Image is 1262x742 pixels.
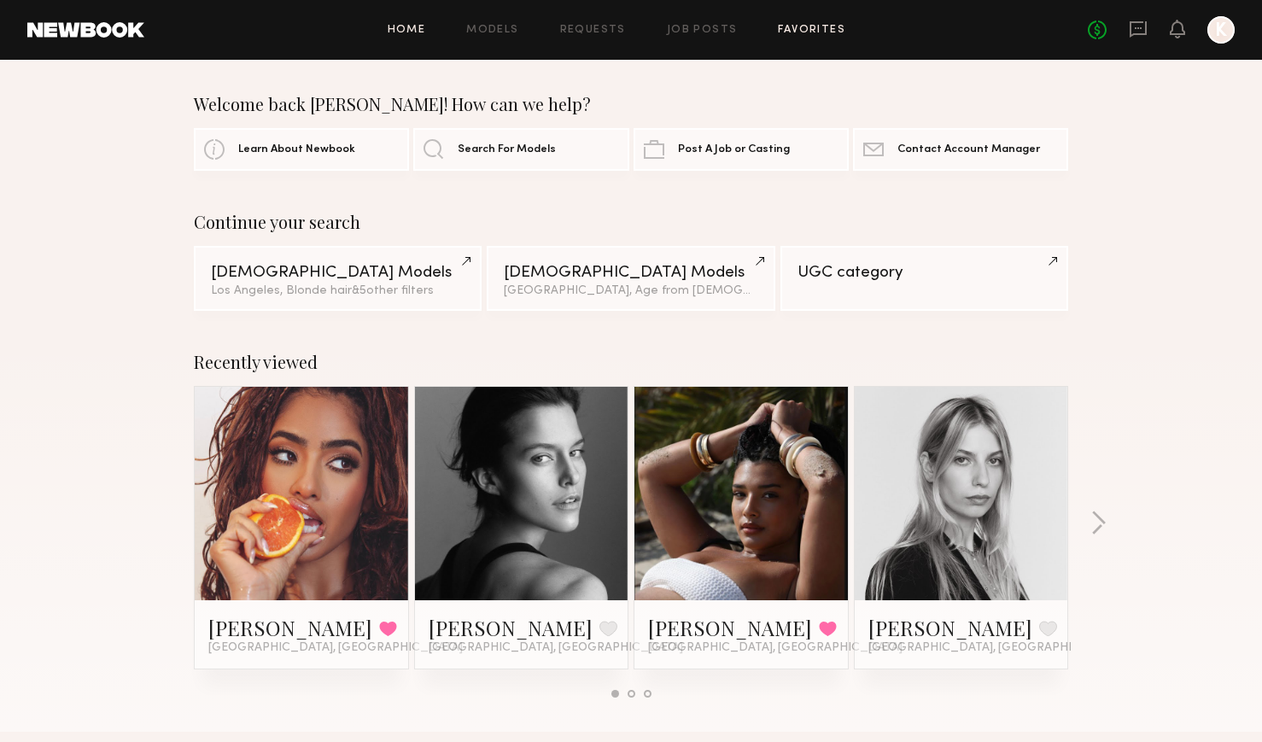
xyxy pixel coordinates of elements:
[853,128,1068,171] a: Contact Account Manager
[504,285,757,297] div: [GEOGRAPHIC_DATA], Age from [DEMOGRAPHIC_DATA].
[678,144,790,155] span: Post A Job or Casting
[208,641,463,655] span: [GEOGRAPHIC_DATA], [GEOGRAPHIC_DATA]
[1207,16,1235,44] a: K
[458,144,556,155] span: Search For Models
[798,265,1051,281] div: UGC category
[211,285,464,297] div: Los Angeles, Blonde hair
[211,265,464,281] div: [DEMOGRAPHIC_DATA] Models
[648,641,903,655] span: [GEOGRAPHIC_DATA], [GEOGRAPHIC_DATA]
[648,614,812,641] a: [PERSON_NAME]
[868,641,1123,655] span: [GEOGRAPHIC_DATA], [GEOGRAPHIC_DATA]
[194,212,1068,232] div: Continue your search
[429,614,593,641] a: [PERSON_NAME]
[466,25,518,36] a: Models
[208,614,372,641] a: [PERSON_NAME]
[667,25,738,36] a: Job Posts
[352,285,434,296] span: & 5 other filter s
[194,246,482,311] a: [DEMOGRAPHIC_DATA] ModelsLos Angeles, Blonde hair&5other filters
[413,128,628,171] a: Search For Models
[388,25,426,36] a: Home
[897,144,1040,155] span: Contact Account Manager
[778,25,845,36] a: Favorites
[504,265,757,281] div: [DEMOGRAPHIC_DATA] Models
[429,641,683,655] span: [GEOGRAPHIC_DATA], [GEOGRAPHIC_DATA]
[487,246,774,311] a: [DEMOGRAPHIC_DATA] Models[GEOGRAPHIC_DATA], Age from [DEMOGRAPHIC_DATA].
[194,352,1068,372] div: Recently viewed
[868,614,1032,641] a: [PERSON_NAME]
[194,128,409,171] a: Learn About Newbook
[194,94,1068,114] div: Welcome back [PERSON_NAME]! How can we help?
[780,246,1068,311] a: UGC category
[634,128,849,171] a: Post A Job or Casting
[560,25,626,36] a: Requests
[238,144,355,155] span: Learn About Newbook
